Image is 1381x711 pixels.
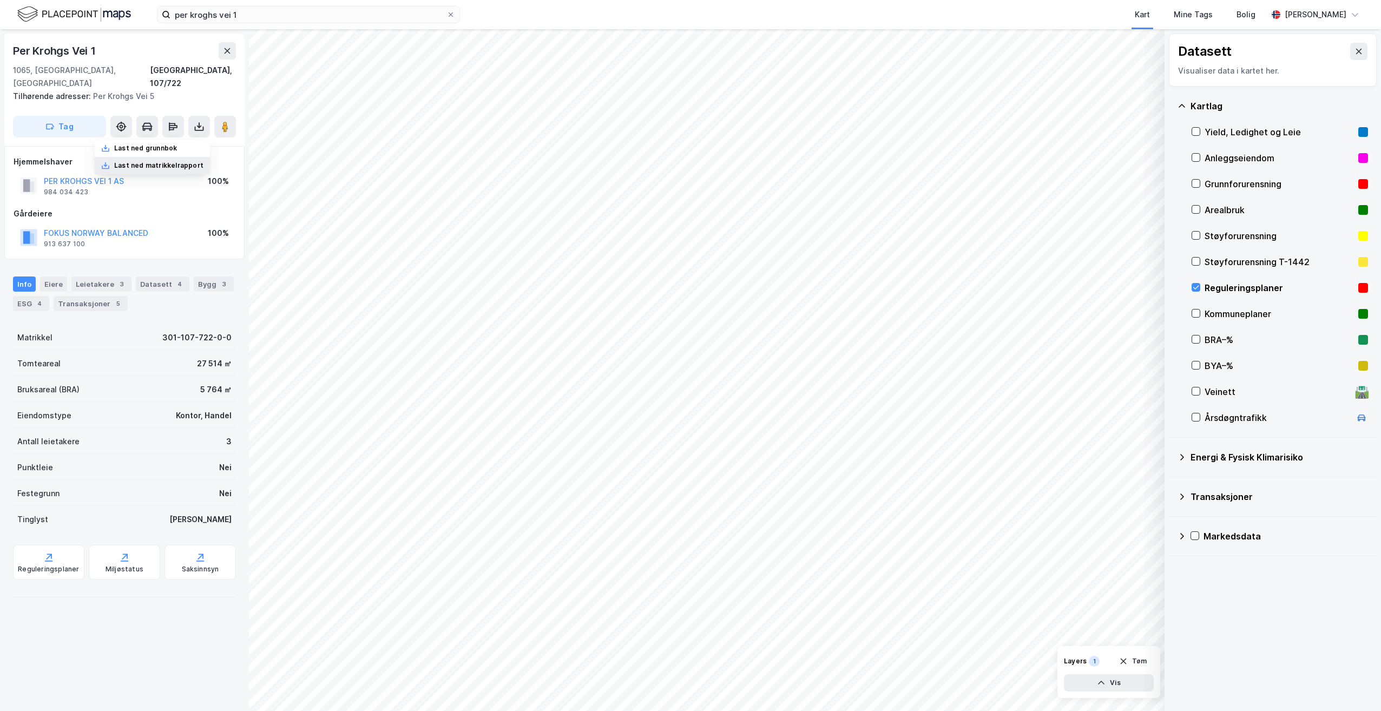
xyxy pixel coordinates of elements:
div: 4 [174,279,185,289]
button: Vis [1064,674,1154,692]
div: Eiere [40,276,67,292]
div: Støyforurensning T-1442 [1205,255,1354,268]
div: Mine Tags [1174,8,1213,21]
div: 5 764 ㎡ [200,383,232,396]
div: 27 514 ㎡ [197,357,232,370]
div: Veinett [1205,385,1351,398]
div: Kontrollprogram for chat [1327,659,1381,711]
div: Kartlag [1191,100,1368,113]
div: Årsdøgntrafikk [1205,411,1351,424]
div: Per Krohgs Vei 1 [13,42,98,60]
div: 3 [116,279,127,289]
div: [PERSON_NAME] [169,513,232,526]
button: Tag [13,116,106,137]
div: Kart [1135,8,1150,21]
div: 3 [219,279,229,289]
div: Støyforurensning [1205,229,1354,242]
div: 4 [34,298,45,309]
div: 301-107-722-0-0 [162,331,232,344]
div: Hjemmelshaver [14,155,235,168]
div: Visualiser data i kartet her. [1178,64,1367,77]
div: ESG [13,296,49,311]
div: Eiendomstype [17,409,71,422]
div: 3 [226,435,232,448]
div: 984 034 423 [44,188,88,196]
div: Transaksjoner [54,296,128,311]
div: BRA–% [1205,333,1354,346]
div: Arealbruk [1205,203,1354,216]
div: BYA–% [1205,359,1354,372]
div: 5 [113,298,123,309]
div: Datasett [136,276,189,292]
img: logo.f888ab2527a4732fd821a326f86c7f29.svg [17,5,131,24]
div: Per Krohgs Vei 5 [13,90,227,103]
div: Leietakere [71,276,131,292]
div: Punktleie [17,461,53,474]
div: Last ned grunnbok [114,144,177,153]
div: 100% [208,175,229,188]
div: Anleggseiendom [1205,152,1354,164]
span: Tilhørende adresser: [13,91,93,101]
div: Nei [219,461,232,474]
div: Layers [1064,657,1087,666]
div: Info [13,276,36,292]
div: Tinglyst [17,513,48,526]
div: Energi & Fysisk Klimarisiko [1191,451,1368,464]
div: Yield, Ledighet og Leie [1205,126,1354,139]
iframe: Chat Widget [1327,659,1381,711]
div: Kommuneplaner [1205,307,1354,320]
div: [PERSON_NAME] [1285,8,1346,21]
div: Reguleringsplaner [18,565,79,574]
input: Søk på adresse, matrikkel, gårdeiere, leietakere eller personer [170,6,446,23]
div: 913 637 100 [44,240,85,248]
div: Gårdeiere [14,207,235,220]
div: Bygg [194,276,234,292]
div: Matrikkel [17,331,52,344]
div: Antall leietakere [17,435,80,448]
div: Grunnforurensning [1205,177,1354,190]
div: Miljøstatus [106,565,143,574]
div: Datasett [1178,43,1232,60]
div: Tomteareal [17,357,61,370]
div: [GEOGRAPHIC_DATA], 107/722 [150,64,236,90]
div: 1 [1089,656,1100,667]
div: 1065, [GEOGRAPHIC_DATA], [GEOGRAPHIC_DATA] [13,64,150,90]
div: Reguleringsplaner [1205,281,1354,294]
div: Kontor, Handel [176,409,232,422]
div: Last ned matrikkelrapport [114,161,203,170]
button: Tøm [1112,653,1154,670]
div: 100% [208,227,229,240]
div: Bruksareal (BRA) [17,383,80,396]
div: Nei [219,487,232,500]
div: Markedsdata [1204,530,1368,543]
div: Transaksjoner [1191,490,1368,503]
div: 🛣️ [1354,385,1369,399]
div: Bolig [1237,8,1255,21]
div: Festegrunn [17,487,60,500]
div: Saksinnsyn [182,565,219,574]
